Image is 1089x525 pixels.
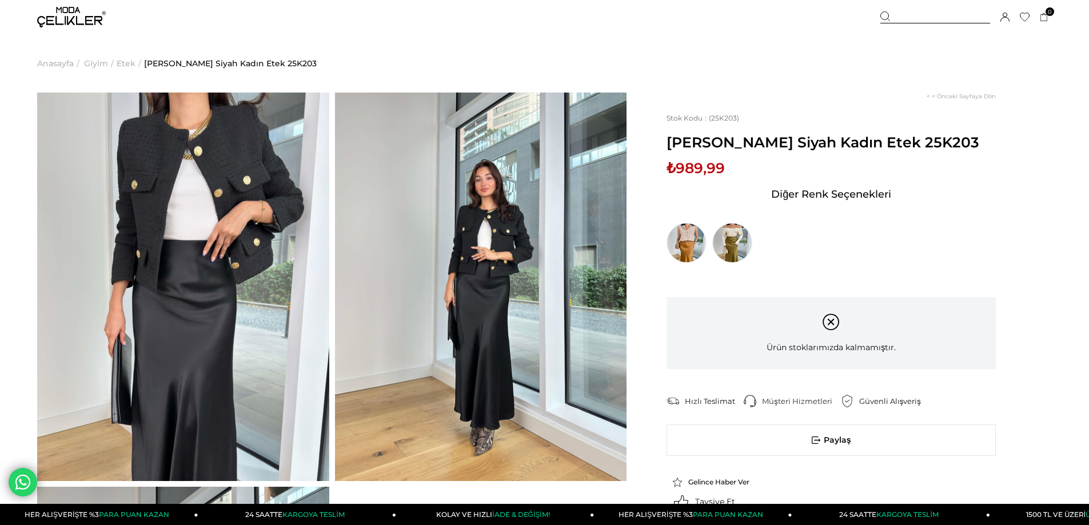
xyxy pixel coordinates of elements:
span: Gelince Haber Ver [688,478,749,486]
a: 0 [1040,13,1048,22]
a: [PERSON_NAME] Siyah Kadın Etek 25K203 [144,34,317,93]
span: KARGOYA TESLİM [876,510,938,519]
img: shipping.png [667,395,679,407]
span: Diğer Renk Seçenekleri [771,185,891,203]
div: Güvenli Alışveriş [859,396,930,406]
span: 0 [1046,7,1054,16]
div: Hızlı Teslimat [685,396,744,406]
img: security.png [841,395,853,407]
span: PARA PUAN KAZAN [99,510,169,519]
a: < < Önceki Sayfaya Dön [927,93,996,100]
span: Tavsiye Et [695,496,735,507]
li: > [37,34,82,93]
img: Saten Milovan Haki Kadın Etek 25K203 [712,223,752,263]
a: Etek [117,34,135,93]
li: > [117,34,144,93]
img: Saten Milovan Tarçın Kadın Etek 25K203 [667,223,707,263]
li: > [84,34,117,93]
span: Stok Kodu [667,114,709,122]
span: (25K203) [667,114,739,122]
div: Ürün stoklarımızda kalmamıştır. [667,297,996,369]
a: 24 SAATTEKARGOYA TESLİM [198,504,396,525]
img: Milovan etek 25K203 [37,93,329,481]
a: KOLAY VE HIZLIİADE & DEĞİŞİM! [396,504,594,525]
a: Gelince Haber Ver [672,477,771,487]
span: [PERSON_NAME] Siyah Kadın Etek 25K203 [667,134,996,151]
a: Anasayfa [37,34,74,93]
img: logo [37,7,106,27]
img: Milovan etek 25K203 [335,93,627,481]
span: İADE & DEĞİŞİM! [492,510,549,519]
a: HER ALIŞVERİŞTE %3PARA PUAN KAZAN [594,504,792,525]
span: Paylaş [667,425,995,455]
span: ₺989,99 [667,159,725,177]
span: KARGOYA TESLİM [282,510,344,519]
span: PARA PUAN KAZAN [693,510,763,519]
img: call-center.png [744,395,756,407]
div: Müşteri Hizmetleri [762,396,841,406]
a: 24 SAATTEKARGOYA TESLİM [792,504,990,525]
a: Giyim [84,34,108,93]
